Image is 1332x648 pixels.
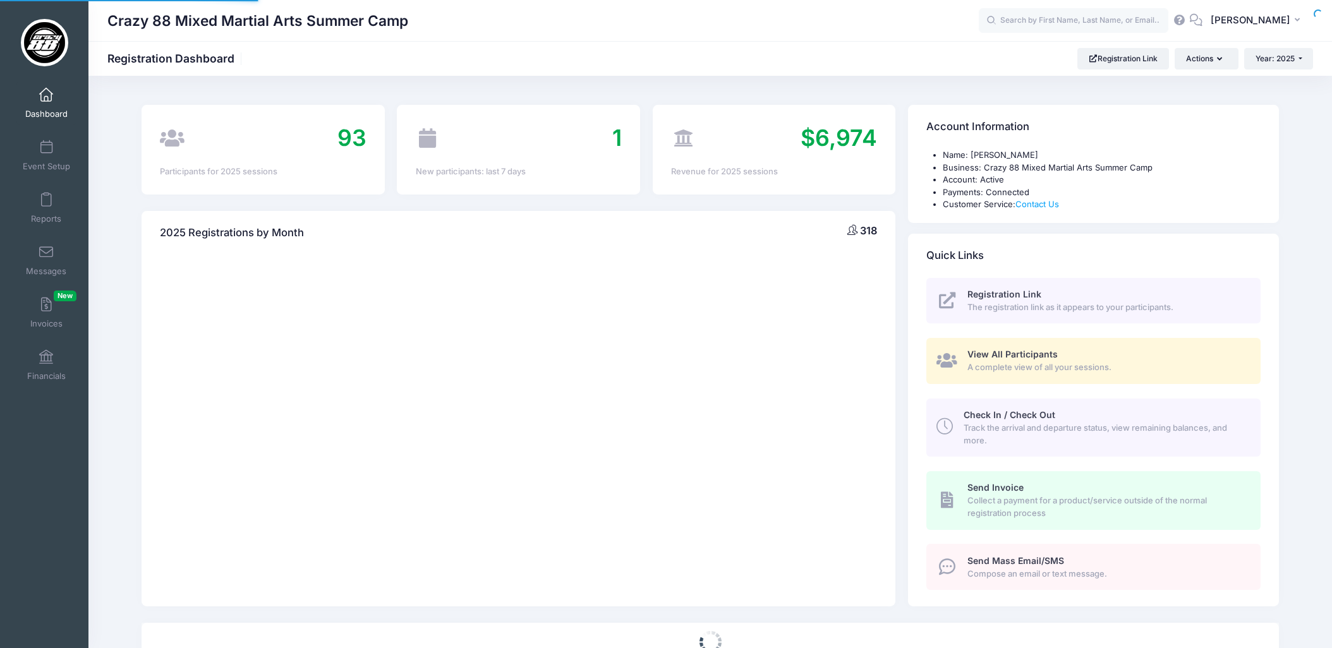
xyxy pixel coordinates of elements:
[107,6,408,35] h1: Crazy 88 Mixed Martial Arts Summer Camp
[16,343,76,387] a: Financials
[671,165,877,178] div: Revenue for 2025 sessions
[926,544,1260,590] a: Send Mass Email/SMS Compose an email or text message.
[16,238,76,282] a: Messages
[107,52,245,65] h1: Registration Dashboard
[967,495,1246,519] span: Collect a payment for a product/service outside of the normal registration process
[54,291,76,301] span: New
[943,149,1260,162] li: Name: [PERSON_NAME]
[943,162,1260,174] li: Business: Crazy 88 Mixed Martial Arts Summer Camp
[801,124,877,152] span: $6,974
[1244,48,1313,69] button: Year: 2025
[23,161,70,172] span: Event Setup
[416,165,622,178] div: New participants: last 7 days
[967,568,1246,580] span: Compose an email or text message.
[926,109,1029,145] h4: Account Information
[1015,199,1059,209] a: Contact Us
[943,198,1260,211] li: Customer Service:
[337,124,366,152] span: 93
[16,133,76,177] a: Event Setup
[860,224,877,237] span: 318
[967,361,1246,374] span: A complete view of all your sessions.
[25,109,68,119] span: Dashboard
[967,555,1064,566] span: Send Mass Email/SMS
[160,165,366,178] div: Participants for 2025 sessions
[967,349,1058,359] span: View All Participants
[612,124,622,152] span: 1
[926,237,984,273] h4: Quick Links
[1256,54,1295,63] span: Year: 2025
[964,409,1055,420] span: Check In / Check Out
[926,471,1260,529] a: Send Invoice Collect a payment for a product/service outside of the normal registration process
[160,215,304,251] h4: 2025 Registrations by Month
[16,186,76,230] a: Reports
[1211,13,1290,27] span: [PERSON_NAME]
[926,338,1260,384] a: View All Participants A complete view of all your sessions.
[16,81,76,125] a: Dashboard
[30,318,63,329] span: Invoices
[1202,6,1313,35] button: [PERSON_NAME]
[16,291,76,335] a: InvoicesNew
[21,19,68,66] img: Crazy 88 Mixed Martial Arts Summer Camp
[979,8,1168,33] input: Search by First Name, Last Name, or Email...
[967,301,1246,314] span: The registration link as it appears to your participants.
[1077,48,1169,69] a: Registration Link
[26,266,66,277] span: Messages
[926,399,1260,457] a: Check In / Check Out Track the arrival and departure status, view remaining balances, and more.
[943,186,1260,199] li: Payments: Connected
[926,278,1260,324] a: Registration Link The registration link as it appears to your participants.
[31,213,61,224] span: Reports
[967,289,1041,299] span: Registration Link
[1175,48,1238,69] button: Actions
[964,422,1246,447] span: Track the arrival and departure status, view remaining balances, and more.
[967,482,1024,493] span: Send Invoice
[943,174,1260,186] li: Account: Active
[27,371,66,381] span: Financials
